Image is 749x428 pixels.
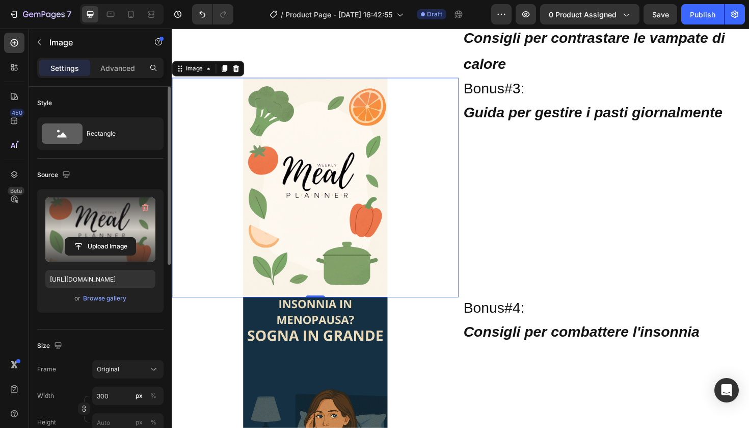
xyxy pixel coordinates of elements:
iframe: Design area [172,29,749,428]
button: px [147,390,159,402]
span: Original [97,365,119,374]
p: Advanced [100,63,135,73]
span: Draft [427,10,442,19]
p: 7 [67,8,71,20]
button: Original [92,360,164,379]
button: Upload Image [65,237,136,256]
div: Size [37,339,64,353]
div: px [136,418,143,427]
button: Browse gallery [83,293,127,304]
input: https://example.com/image.jpg [45,270,155,288]
div: Publish [690,9,715,20]
p: Guida per gestire i pasti giornalmente [309,75,610,103]
div: Source [37,168,72,182]
button: Publish [681,4,724,24]
button: Save [644,4,677,24]
div: Browse gallery [83,294,126,303]
div: 450 [10,109,24,117]
button: 0 product assigned [540,4,639,24]
img: gempages_557589588399359056-c8707d00-d2ee-4e01-95c6-22ce1d9ee0b6.png [75,52,228,285]
div: Beta [8,187,24,195]
label: Frame [37,365,56,374]
span: 0 product assigned [549,9,617,20]
button: % [133,390,145,402]
button: 7 [4,4,76,24]
div: % [150,418,156,427]
div: px [136,391,143,400]
h2: Bonus#4: [308,285,611,307]
p: Settings [50,63,79,73]
div: % [150,391,156,400]
div: Open Intercom Messenger [714,378,739,402]
span: Save [652,10,669,19]
div: Undo/Redo [192,4,233,24]
span: or [74,292,81,305]
div: Style [37,98,52,108]
p: Image [49,36,136,48]
label: Width [37,391,54,400]
div: Rectangle [87,122,149,145]
input: px% [92,387,164,405]
h2: Bonus#3: [308,52,611,74]
span: Product Page - [DATE] 16:42:55 [285,9,392,20]
div: Image [13,38,35,47]
span: / [281,9,283,20]
label: Height [37,418,56,427]
p: Consigli per combattere l'insonnia [309,308,610,335]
